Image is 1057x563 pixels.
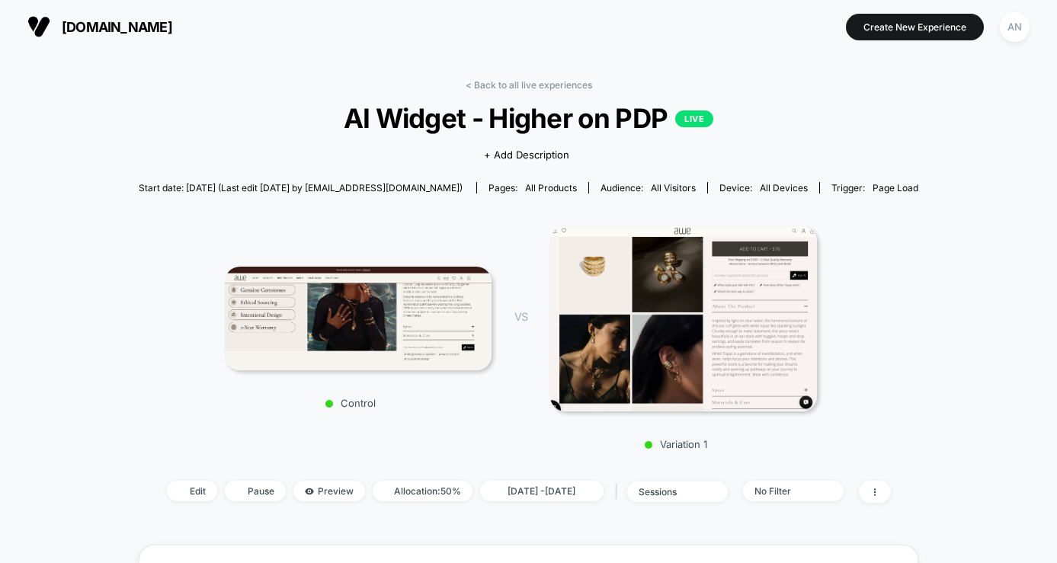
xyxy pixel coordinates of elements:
span: [DATE] - [DATE] [480,481,604,501]
div: AN [1000,12,1030,42]
span: Start date: [DATE] (Last edit [DATE] by [EMAIL_ADDRESS][DOMAIN_NAME]) [139,182,463,194]
p: Control [217,397,484,409]
a: < Back to all live experiences [466,79,592,91]
p: Variation 1 [543,438,809,450]
span: all products [525,182,577,194]
button: AN [995,11,1034,43]
div: Audience: [601,182,696,194]
span: Edit [167,481,217,501]
div: No Filter [754,485,815,497]
span: [DOMAIN_NAME] [62,19,172,35]
img: Control main [225,267,492,370]
span: Pause [225,481,286,501]
div: sessions [639,486,700,497]
span: All Visitors [651,182,696,194]
div: Trigger: [831,182,918,194]
span: Preview [293,481,365,501]
span: | [611,481,627,503]
span: Allocation: 50% [373,481,472,501]
span: all devices [760,182,808,194]
span: Page Load [873,182,918,194]
button: [DOMAIN_NAME] [23,14,177,39]
button: Create New Experience [846,14,984,40]
span: VS [514,310,527,323]
p: LIVE [675,110,713,127]
div: Pages: [488,182,577,194]
img: Visually logo [27,15,50,38]
span: Device: [707,182,819,194]
img: Variation 1 main [550,226,817,412]
span: + Add Description [484,148,569,163]
span: AI Widget - Higher on PDP [178,102,879,134]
